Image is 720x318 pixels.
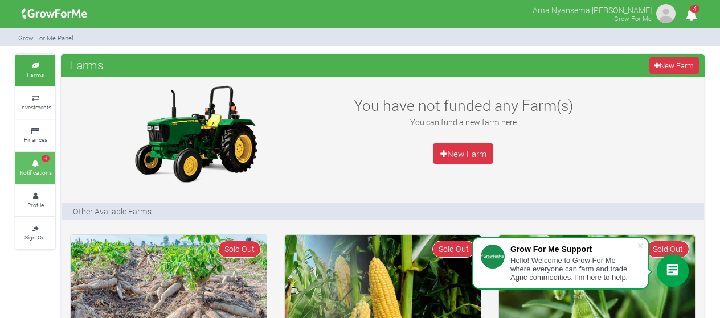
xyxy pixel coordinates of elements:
a: New Farm [433,143,493,164]
span: Sold Out [432,241,475,257]
span: Sold Out [218,241,261,257]
a: Finances [15,120,55,151]
img: growforme image [124,82,267,185]
p: Ama Nyansema [PERSON_NAME] [533,2,652,16]
p: Other Available Farms [73,205,152,217]
a: Profile [15,185,55,216]
small: Grow For Me [614,14,652,23]
span: Farms [67,53,107,76]
div: Hello! Welcome to Grow For Me where everyone can farm and trade Agric commodities. I'm here to help. [510,256,637,282]
small: Sign Out [24,233,47,241]
a: Farms [15,55,55,86]
i: Notifications [680,2,702,28]
img: growforme image [654,2,677,25]
small: Profile [27,201,44,209]
span: 4 [42,155,50,162]
small: Farms [27,71,44,79]
a: Investments [15,87,55,118]
small: Finances [24,135,47,143]
span: 4 [690,5,699,13]
p: You can fund a new farm here [339,116,587,128]
div: Grow For Me Support [510,245,637,254]
small: Grow For Me Panel [18,34,73,42]
h3: You have not funded any Farm(s) [339,96,587,114]
a: 4 Notifications [15,152,55,184]
small: Investments [20,103,51,111]
small: Notifications [19,168,52,176]
span: Sold Out [647,241,689,257]
a: New Farm [649,57,699,74]
img: growforme image [18,2,91,25]
a: 4 [680,11,702,22]
a: Sign Out [15,217,55,249]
